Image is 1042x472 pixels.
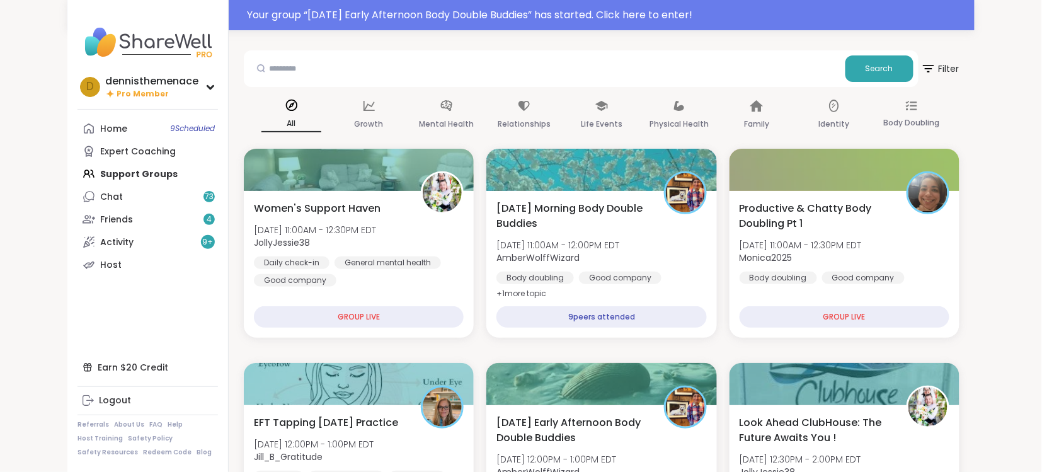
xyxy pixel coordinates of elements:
[254,306,464,328] div: GROUP LIVE
[128,434,173,443] a: Safety Policy
[581,117,622,132] p: Life Events
[77,231,218,253] a: Activity9+
[100,259,122,272] div: Host
[77,389,218,412] a: Logout
[496,453,616,466] span: [DATE] 12:00PM - 1:00PM EDT
[77,253,218,276] a: Host
[77,208,218,231] a: Friends4
[168,420,183,429] a: Help
[77,448,138,457] a: Safety Resources
[205,192,214,202] span: 73
[650,117,709,132] p: Physical Health
[496,272,574,284] div: Body doubling
[99,394,131,407] div: Logout
[254,224,376,236] span: [DATE] 11:00AM - 12:30PM EDT
[100,123,127,135] div: Home
[77,434,123,443] a: Host Training
[143,448,192,457] a: Redeem Code
[496,306,706,328] div: 9 peers attended
[100,236,134,249] div: Activity
[247,8,967,23] div: Your group “ [DATE] Early Afternoon Body Double Buddies ” has started. Click here to enter!
[170,124,215,134] span: 9 Scheduled
[105,74,198,88] div: dennisthemenace
[77,356,218,379] div: Earn $20 Credit
[666,388,705,427] img: AmberWolffWizard
[496,251,580,264] b: AmberWolffWizard
[254,451,323,463] b: Jill_B_Gratitude
[149,420,163,429] a: FAQ
[496,239,619,251] span: [DATE] 11:00AM - 12:00PM EDT
[254,236,310,249] b: JollyJessie38
[254,415,398,430] span: EFT Tapping [DATE] Practice
[254,256,329,269] div: Daily check-in
[666,173,705,212] img: AmberWolffWizard
[77,420,109,429] a: Referrals
[100,191,123,204] div: Chat
[496,201,650,231] span: [DATE] Morning Body Double Buddies
[335,256,441,269] div: General mental health
[197,448,212,457] a: Blog
[355,117,384,132] p: Growth
[419,117,474,132] p: Mental Health
[77,185,218,208] a: Chat73
[579,272,661,284] div: Good company
[100,214,133,226] div: Friends
[498,117,551,132] p: Relationships
[254,274,336,287] div: Good company
[207,214,212,225] span: 4
[203,237,214,248] span: 9 +
[423,173,462,212] img: JollyJessie38
[77,140,218,163] a: Expert Coaching
[86,79,94,95] span: d
[496,415,650,446] span: [DATE] Early Afternoon Body Double Buddies
[100,146,176,158] div: Expert Coaching
[77,117,218,140] a: Home9Scheduled
[261,116,321,132] p: All
[114,420,144,429] a: About Us
[254,438,374,451] span: [DATE] 12:00PM - 1:00PM EDT
[254,201,381,216] span: Women's Support Haven
[423,388,462,427] img: Jill_B_Gratitude
[117,89,169,100] span: Pro Member
[77,20,218,64] img: ShareWell Nav Logo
